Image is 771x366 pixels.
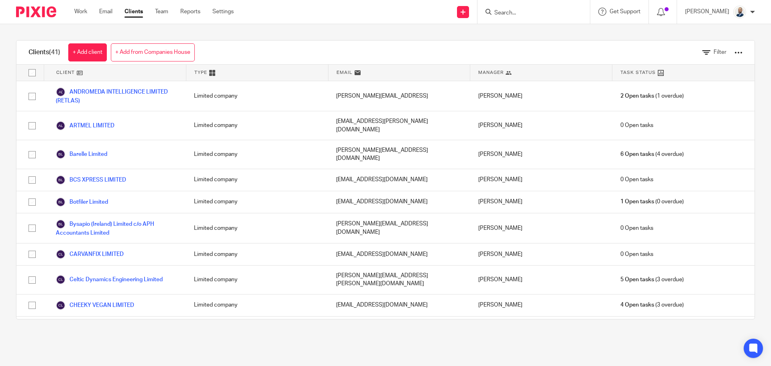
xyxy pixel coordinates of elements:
img: svg%3E [56,175,65,185]
span: 1 Open tasks [620,198,654,206]
a: BCS XPRESS LIMITED [56,175,126,185]
a: Bysapio (Ireland) Limited c/o APH Accountants Limited [56,219,178,237]
div: Limited company [186,266,328,294]
span: (0 overdue) [620,198,684,206]
a: Team [155,8,168,16]
span: 0 Open tasks [620,224,653,232]
div: [PERSON_NAME][EMAIL_ADDRESS][PERSON_NAME][DOMAIN_NAME] [328,317,470,345]
img: svg%3E [56,301,65,310]
span: (3 overdue) [620,276,684,284]
span: (41) [49,49,60,55]
div: Limited company [186,81,328,111]
div: [PERSON_NAME] [470,243,612,265]
div: [EMAIL_ADDRESS][DOMAIN_NAME] [328,191,470,213]
a: + Add client [68,43,107,61]
img: svg%3E [56,87,65,97]
div: [PERSON_NAME] [470,140,612,169]
img: svg%3E [56,249,65,259]
span: 0 Open tasks [620,176,653,184]
span: Filter [714,49,726,55]
span: 5 Open tasks [620,276,654,284]
div: [EMAIL_ADDRESS][DOMAIN_NAME] [328,294,470,316]
span: Email [337,69,353,76]
span: Type [194,69,207,76]
span: Client [56,69,75,76]
a: Settings [212,8,234,16]
div: [PERSON_NAME][EMAIL_ADDRESS][PERSON_NAME][DOMAIN_NAME] [328,266,470,294]
div: [PERSON_NAME] [470,266,612,294]
p: [PERSON_NAME] [685,8,729,16]
span: 6 Open tasks [620,150,654,158]
span: Task Status [620,69,656,76]
a: Botfiler Limited [56,197,108,207]
a: CHEEKY VEGAN LIMITED [56,301,134,310]
a: CARVANFIX LIMITED [56,249,124,259]
span: Manager [478,69,504,76]
span: (1 overdue) [620,92,684,100]
div: Limited company [186,294,328,316]
a: ANDROMEDA INTELLIGENCE LIMITED (RETLAS) [56,87,178,105]
input: Select all [24,65,40,80]
span: (3 overdue) [620,301,684,309]
div: Limited company [186,243,328,265]
span: 0 Open tasks [620,250,653,258]
div: Limited company [186,140,328,169]
a: + Add from Companies House [111,43,195,61]
div: [PERSON_NAME][EMAIL_ADDRESS][DOMAIN_NAME] [328,213,470,243]
div: Limited company [186,191,328,213]
div: [PERSON_NAME] [470,191,612,213]
div: [EMAIL_ADDRESS][PERSON_NAME][DOMAIN_NAME] [328,111,470,140]
div: [PERSON_NAME] [470,294,612,316]
img: svg%3E [56,149,65,159]
div: [EMAIL_ADDRESS][DOMAIN_NAME] [328,169,470,191]
img: svg%3E [56,121,65,131]
div: [PERSON_NAME] [470,317,612,345]
a: Celtic Dynamics Engineering Limited [56,275,163,284]
span: 2 Open tasks [620,92,654,100]
a: Clients [124,8,143,16]
a: Work [74,8,87,16]
a: ARTMEL LIMITED [56,121,114,131]
img: Pixie [16,6,56,17]
img: Mark%20LI%20profiler.png [733,6,746,18]
div: [PERSON_NAME] [470,213,612,243]
div: Limited company [186,111,328,140]
a: Reports [180,8,200,16]
span: 4 Open tasks [620,301,654,309]
img: svg%3E [56,275,65,284]
img: svg%3E [56,219,65,229]
img: svg%3E [56,197,65,207]
h1: Clients [29,48,60,57]
div: [PERSON_NAME][EMAIL_ADDRESS][DOMAIN_NAME] [328,140,470,169]
a: Email [99,8,112,16]
input: Search [494,10,566,17]
a: Barelle Limited [56,149,107,159]
span: (4 overdue) [620,150,684,158]
div: Sole Trader / Self-Assessed [186,317,328,345]
div: [EMAIL_ADDRESS][DOMAIN_NAME] [328,243,470,265]
div: [PERSON_NAME] [470,111,612,140]
div: [PERSON_NAME][EMAIL_ADDRESS] [328,81,470,111]
div: [PERSON_NAME] [470,81,612,111]
div: Limited company [186,169,328,191]
span: Get Support [610,9,640,14]
span: 0 Open tasks [620,121,653,129]
div: Limited company [186,213,328,243]
div: [PERSON_NAME] [470,169,612,191]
